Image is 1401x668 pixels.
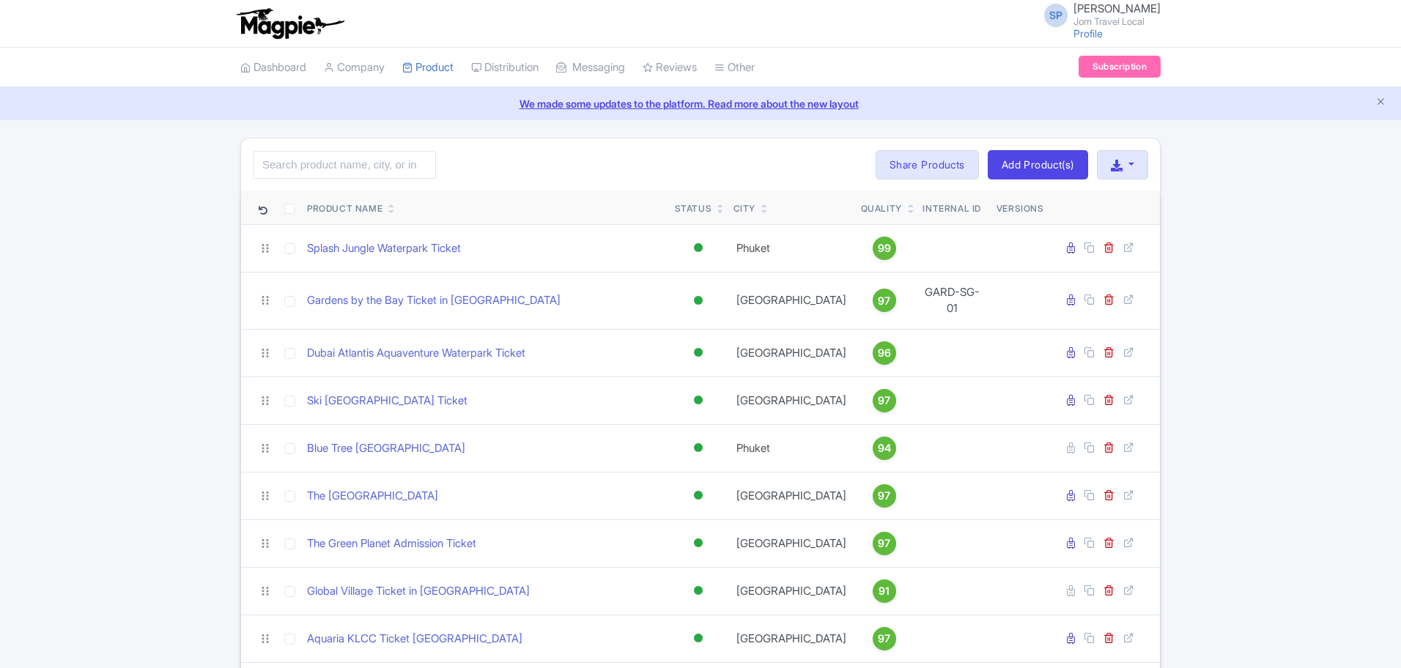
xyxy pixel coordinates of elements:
[728,424,855,472] td: Phuket
[861,484,908,508] a: 97
[240,48,306,88] a: Dashboard
[878,488,890,504] span: 97
[728,376,855,424] td: [GEOGRAPHIC_DATA]
[914,272,991,329] td: GARD-SG-01
[728,272,855,329] td: [GEOGRAPHIC_DATA]
[691,580,706,601] div: Active
[1079,56,1161,78] a: Subscription
[9,96,1392,111] a: We made some updates to the platform. Read more about the new layout
[878,293,890,309] span: 97
[861,202,902,215] div: Quality
[691,237,706,259] div: Active
[878,393,890,409] span: 97
[324,48,385,88] a: Company
[878,240,891,256] span: 99
[861,341,908,365] a: 96
[691,532,706,554] div: Active
[1375,94,1386,111] button: Close announcement
[233,7,347,40] img: logo-ab69f6fb50320c5b225c76a69d11143b.png
[728,329,855,376] td: [GEOGRAPHIC_DATA]
[879,583,890,599] span: 91
[1035,3,1161,26] a: SP [PERSON_NAME] Jom Travel Local
[307,488,438,505] a: The [GEOGRAPHIC_DATA]
[1073,17,1161,26] small: Jom Travel Local
[991,191,1050,225] th: Versions
[691,437,706,459] div: Active
[861,579,908,603] a: 91
[691,485,706,506] div: Active
[556,48,625,88] a: Messaging
[861,289,908,312] a: 97
[988,150,1088,179] a: Add Product(s)
[307,202,382,215] div: Product Name
[307,535,476,552] a: The Green Planet Admission Ticket
[471,48,539,88] a: Distribution
[728,519,855,567] td: [GEOGRAPHIC_DATA]
[878,535,890,552] span: 97
[1044,4,1068,27] span: SP
[691,290,706,311] div: Active
[878,631,890,647] span: 97
[728,472,855,519] td: [GEOGRAPHIC_DATA]
[861,532,908,555] a: 97
[691,628,706,649] div: Active
[1073,1,1161,15] span: [PERSON_NAME]
[714,48,755,88] a: Other
[675,202,712,215] div: Status
[861,389,908,412] a: 97
[307,631,522,647] a: Aquaria KLCC Ticket [GEOGRAPHIC_DATA]
[1073,27,1103,40] a: Profile
[878,440,891,456] span: 94
[307,440,465,457] a: Blue Tree [GEOGRAPHIC_DATA]
[914,191,991,225] th: Internal ID
[253,151,436,179] input: Search product name, city, or interal id
[691,390,706,411] div: Active
[307,240,461,257] a: Splash Jungle Waterpark Ticket
[307,393,467,409] a: Ski [GEOGRAPHIC_DATA] Ticket
[878,345,891,361] span: 96
[307,292,561,309] a: Gardens by the Bay Ticket in [GEOGRAPHIC_DATA]
[728,615,855,662] td: [GEOGRAPHIC_DATA]
[861,237,908,260] a: 99
[733,202,755,215] div: City
[643,48,697,88] a: Reviews
[307,583,530,600] a: Global Village Ticket in [GEOGRAPHIC_DATA]
[691,342,706,363] div: Active
[402,48,454,88] a: Product
[307,345,525,362] a: Dubai Atlantis Aquaventure Waterpark Ticket
[861,627,908,650] a: 97
[728,224,855,272] td: Phuket
[876,150,979,179] a: Share Products
[728,567,855,615] td: [GEOGRAPHIC_DATA]
[861,437,908,460] a: 94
